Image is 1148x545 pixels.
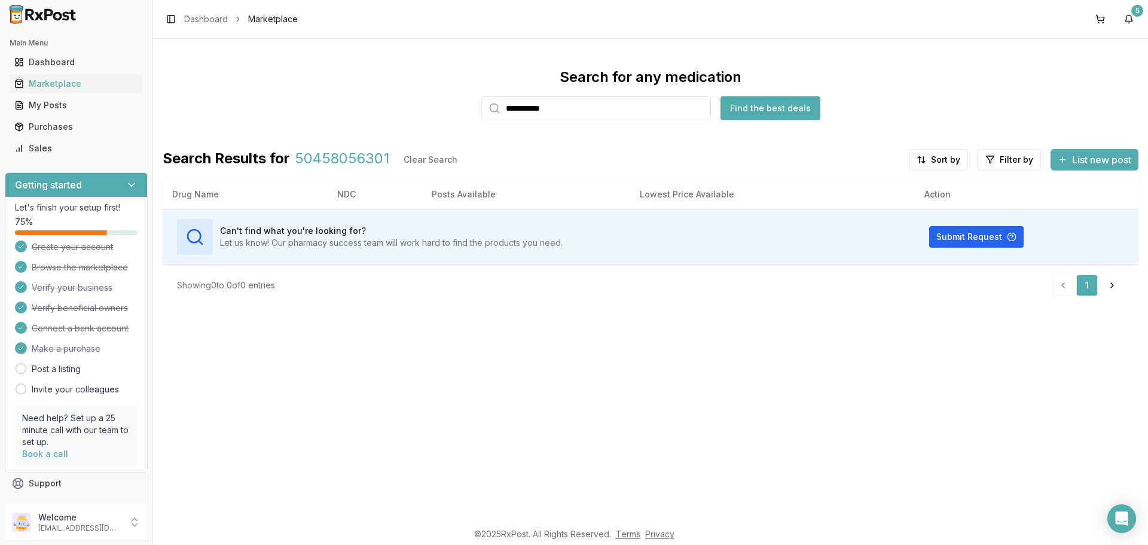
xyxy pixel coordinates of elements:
p: Welcome [38,511,121,523]
button: Purchases [5,117,148,136]
nav: pagination [1052,275,1124,296]
a: Terms [616,529,640,539]
p: Let's finish your setup first! [15,202,138,214]
a: Post a listing [32,363,81,375]
div: Marketplace [14,78,138,90]
th: Drug Name [163,180,328,209]
a: Sales [10,138,143,159]
p: Let us know! Our pharmacy success team will work hard to find the products you need. [220,237,563,249]
h2: Main Menu [10,38,143,48]
button: Submit Request [929,226,1024,248]
img: RxPost Logo [5,5,81,24]
div: Showing 0 to 0 of 0 entries [177,279,275,291]
a: Invite your colleagues [32,383,119,395]
a: Book a call [22,449,68,459]
th: Lowest Price Available [630,180,915,209]
span: 50458056301 [295,149,389,170]
button: 5 [1119,10,1138,29]
span: Filter by [1000,154,1033,166]
th: Posts Available [422,180,630,209]
div: Purchases [14,121,138,133]
a: Purchases [10,116,143,138]
button: Dashboard [5,53,148,72]
a: Marketplace [10,73,143,95]
span: List new post [1072,153,1131,167]
span: Sort by [931,154,960,166]
button: Find the best deals [720,96,820,120]
span: Verify beneficial owners [32,302,128,314]
th: NDC [328,180,422,209]
img: User avatar [12,513,31,532]
span: Verify your business [32,282,112,294]
span: Create your account [32,241,113,253]
span: Search Results for [163,149,290,170]
div: My Posts [14,99,138,111]
th: Action [915,180,1138,209]
button: Filter by [978,149,1041,170]
button: Sort by [909,149,968,170]
button: Marketplace [5,74,148,93]
a: Privacy [645,529,674,539]
span: Marketplace [248,13,298,25]
button: Support [5,473,148,494]
a: 1 [1076,275,1098,296]
p: Need help? Set up a 25 minute call with our team to set up. [22,412,130,448]
span: Make a purchase [32,343,100,355]
button: Feedback [5,494,148,516]
h3: Can't find what you're looking for? [220,225,563,237]
span: 75 % [15,216,33,228]
div: Open Intercom Messenger [1107,504,1136,533]
div: Sales [14,142,138,154]
div: 5 [1131,5,1143,17]
span: Connect a bank account [32,322,129,334]
nav: breadcrumb [184,13,298,25]
button: Sales [5,139,148,158]
a: Dashboard [184,13,228,25]
span: Browse the marketplace [32,261,128,273]
div: Search for any medication [560,68,741,87]
button: List new post [1051,149,1138,170]
a: List new post [1051,155,1138,167]
h3: Getting started [15,178,82,192]
a: Go to next page [1100,275,1124,296]
button: Clear Search [394,149,467,170]
p: [EMAIL_ADDRESS][DOMAIN_NAME] [38,523,121,533]
a: Dashboard [10,51,143,73]
div: Dashboard [14,56,138,68]
a: My Posts [10,95,143,116]
button: My Posts [5,96,148,115]
span: Feedback [29,499,69,511]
